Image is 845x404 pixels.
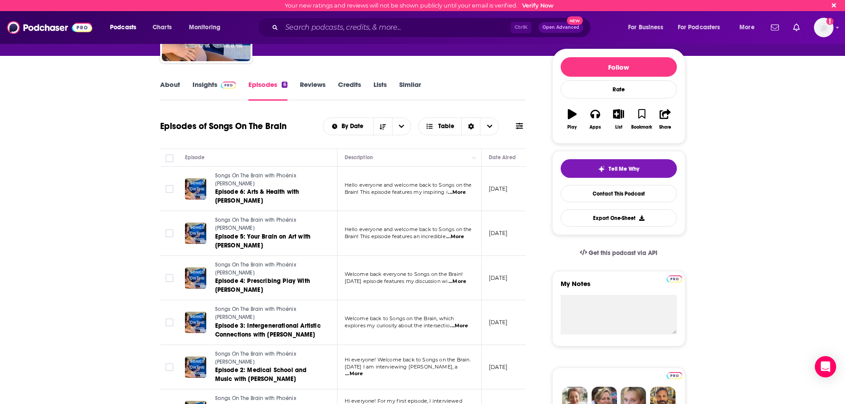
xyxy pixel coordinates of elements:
button: Sort Direction [373,118,392,135]
span: Brain! This episode features an incredible [345,233,446,239]
span: Songs On The Brain with Phoénix [PERSON_NAME] [215,173,296,187]
div: 6 [282,82,287,88]
button: Export One-Sheet [561,209,677,227]
span: ...More [450,322,468,329]
a: Verify Now [522,2,554,9]
span: By Date [342,123,366,129]
svg: Email not verified [826,18,833,25]
button: Show profile menu [814,18,833,37]
span: Episode 3: Intergenerational Artistic Connections with [PERSON_NAME] [215,322,321,338]
img: User Profile [814,18,833,37]
a: Pro website [667,371,682,379]
button: Play [561,103,584,135]
img: tell me why sparkle [598,165,605,173]
a: Songs On The Brain with Phoénix [PERSON_NAME] [215,216,322,232]
a: Episode 4: Prescribing Play With [PERSON_NAME] [215,277,322,294]
button: open menu [392,118,411,135]
span: Hello everyone and welcome back to Songs on the [345,182,472,188]
span: Episode 2: Medical School and Music with [PERSON_NAME] [215,366,307,383]
label: My Notes [561,279,677,295]
a: Charts [147,20,177,35]
button: Choose View [418,118,499,135]
a: Songs On The Brain with Phoénix [PERSON_NAME] [215,172,322,188]
a: Lists [373,80,387,101]
div: Description [345,152,373,163]
a: Pro website [667,274,682,282]
a: Songs On The Brain with Phoénix [PERSON_NAME] [215,261,322,277]
a: InsightsPodchaser Pro [193,80,236,101]
a: Similar [399,80,421,101]
span: ...More [448,278,466,285]
span: Songs On The Brain with Phoénix [PERSON_NAME] [215,262,296,276]
div: Open Intercom Messenger [815,356,836,377]
h2: Choose List sort [323,118,411,135]
span: Episode 6: Arts & Health with [PERSON_NAME] [215,188,299,204]
a: Get this podcast via API [573,242,665,264]
span: explores my curiosity about the intersectio [345,322,450,329]
span: Table [438,123,454,129]
a: Episode 3: Intergenerational Artistic Connections with [PERSON_NAME] [215,322,322,339]
span: For Podcasters [678,21,720,34]
div: Bookmark [631,125,652,130]
button: open menu [733,20,766,35]
span: Logged in as celadonmarketing [814,18,833,37]
span: ...More [446,233,464,240]
img: Podchaser Pro [221,82,236,89]
div: Apps [590,125,601,130]
div: Episode [185,152,205,163]
h1: Episodes of Songs On The Brain [160,121,287,132]
div: Share [659,125,671,130]
a: Contact This Podcast [561,185,677,202]
div: Sort Direction [461,118,480,135]
div: Date Aired [489,152,516,163]
button: Follow [561,57,677,77]
button: tell me why sparkleTell Me Why [561,159,677,178]
span: Get this podcast via API [589,249,657,257]
button: Column Actions [469,153,479,163]
span: Episode 4: Prescribing Play With [PERSON_NAME] [215,277,310,294]
span: Toggle select row [165,274,173,282]
a: Episodes6 [248,80,287,101]
button: open menu [672,20,733,35]
a: Reviews [300,80,326,101]
span: ...More [345,370,363,377]
button: Bookmark [630,103,653,135]
span: Monitoring [189,21,220,34]
button: Share [653,103,676,135]
span: More [739,21,755,34]
button: Open AdvancedNew [538,22,583,33]
span: Toggle select row [165,318,173,326]
span: New [567,16,583,25]
span: ...More [448,189,466,196]
p: [DATE] [489,363,508,371]
a: Show notifications dropdown [767,20,782,35]
a: Show notifications dropdown [790,20,803,35]
a: Songs On The Brain with Phoénix [PERSON_NAME] [215,350,322,366]
a: Episode 5: Your Brain on Art with [PERSON_NAME] [215,232,322,250]
a: Podchaser - Follow, Share and Rate Podcasts [7,19,92,36]
span: Ctrl K [511,22,531,33]
button: List [607,103,630,135]
span: Brain! This episode features my inspiring i [345,189,448,195]
span: Hello everyone and welcome back to Songs on the [345,226,472,232]
a: Credits [338,80,361,101]
span: Welcome back everyone to Songs on the Brain! [345,271,463,277]
div: Play [567,125,577,130]
button: open menu [622,20,674,35]
span: Tell Me Why [609,165,639,173]
a: Episode 2: Medical School and Music with [PERSON_NAME] [215,366,322,384]
span: Toggle select row [165,229,173,237]
div: Rate [561,80,677,98]
span: Hi everyone! Welcome back to Songs on the Brain. [345,357,471,363]
span: Songs On The Brain with Phoénix [PERSON_NAME] [215,306,296,320]
a: About [160,80,180,101]
span: For Business [628,21,663,34]
span: Welcome back to Songs on the Brain, which [345,315,454,322]
input: Search podcasts, credits, & more... [282,20,511,35]
span: Songs On The Brain with Phoénix [PERSON_NAME] [215,351,296,365]
p: [DATE] [489,229,508,237]
img: Podchaser Pro [667,372,682,379]
span: Toggle select row [165,363,173,371]
a: Songs On The Brain with Phoénix [PERSON_NAME] [215,306,322,321]
span: [DATE] I am interviewing [PERSON_NAME], a [345,364,458,370]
